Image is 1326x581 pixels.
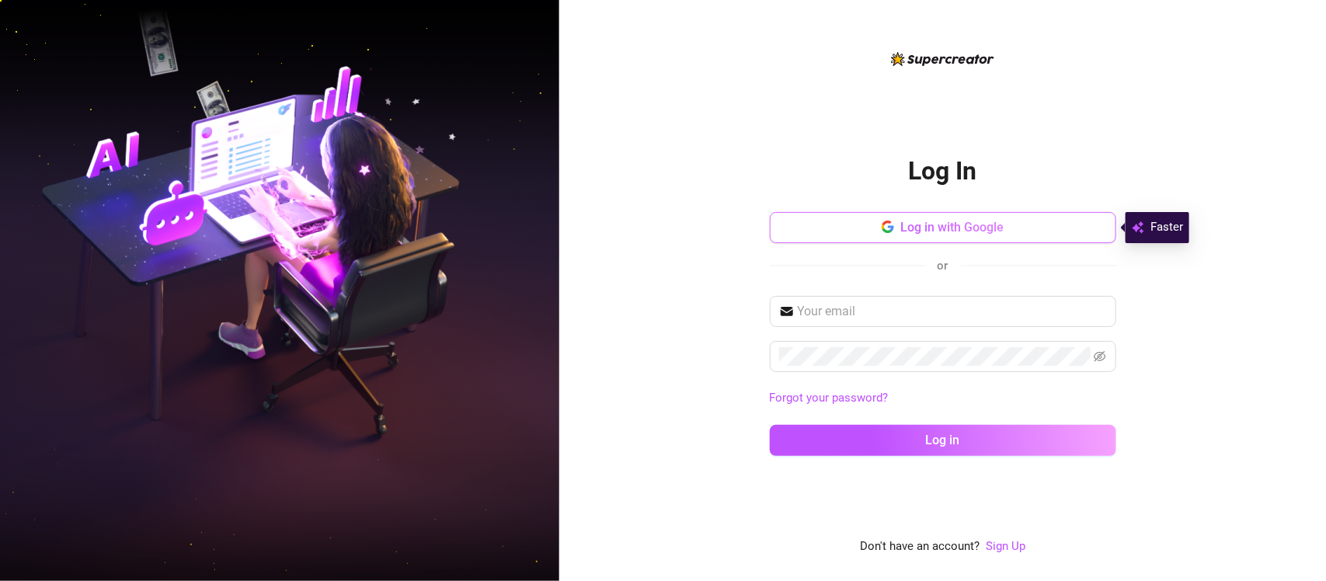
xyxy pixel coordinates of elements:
img: logo-BBDzfeDw.svg [891,52,994,66]
button: Log in with Google [770,212,1116,243]
a: Forgot your password? [770,389,1116,408]
span: Faster [1150,218,1183,237]
button: Log in [770,425,1116,456]
input: Your email [798,302,1107,321]
h2: Log In [909,155,977,187]
span: Log in [926,433,960,447]
a: Forgot your password? [770,391,889,405]
span: eye-invisible [1094,350,1106,363]
span: Log in with Google [900,220,1004,235]
img: svg%3e [1132,218,1144,237]
a: Sign Up [986,539,1025,553]
span: Don't have an account? [860,538,980,556]
a: Sign Up [986,538,1025,556]
span: or [938,259,948,273]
